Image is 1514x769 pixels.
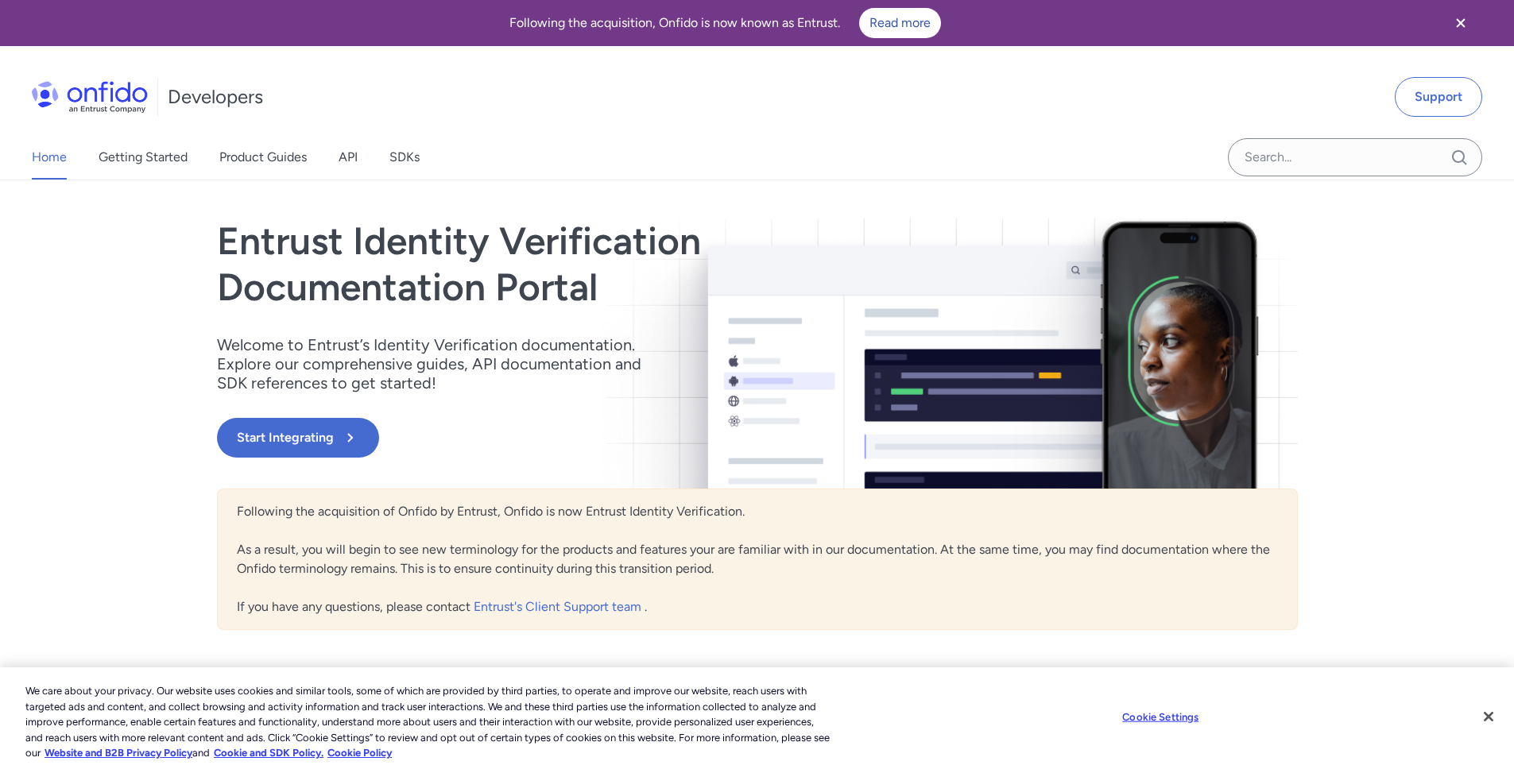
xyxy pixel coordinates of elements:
[219,135,307,180] a: Product Guides
[214,747,323,759] a: Cookie and SDK Policy.
[217,218,974,310] h1: Entrust Identity Verification Documentation Portal
[1431,3,1490,43] button: Close banner
[339,135,358,180] a: API
[32,81,148,113] img: Onfido Logo
[45,747,192,759] a: More information about our cookie policy., opens in a new tab
[1228,138,1482,176] input: Onfido search input field
[1395,77,1482,117] a: Support
[19,8,1431,38] div: Following the acquisition, Onfido is now known as Entrust.
[217,489,1298,630] div: Following the acquisition of Onfido by Entrust, Onfido is now Entrust Identity Verification. As a...
[217,418,379,458] button: Start Integrating
[859,8,941,38] a: Read more
[327,747,392,759] a: Cookie Policy
[217,418,974,458] a: Start Integrating
[1471,699,1506,734] button: Close
[217,335,662,392] p: Welcome to Entrust’s Identity Verification documentation. Explore our comprehensive guides, API d...
[168,84,263,110] h1: Developers
[99,135,188,180] a: Getting Started
[1111,701,1210,733] button: Cookie Settings
[389,135,420,180] a: SDKs
[32,135,67,180] a: Home
[1451,14,1470,33] svg: Close banner
[474,599,645,614] a: Entrust's Client Support team
[25,683,833,761] div: We care about your privacy. Our website uses cookies and similar tools, some of which are provide...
